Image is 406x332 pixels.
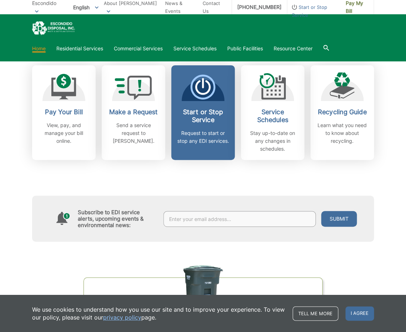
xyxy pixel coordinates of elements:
[103,313,141,321] a: privacy policy
[32,45,46,52] a: Home
[56,45,103,52] a: Residential Services
[274,45,313,52] a: Resource Center
[227,45,263,52] a: Public Facilities
[32,306,285,321] p: We use cookies to understand how you use our site and to improve your experience. To view our pol...
[246,129,299,153] p: Stay up-to-date on any changes in schedules.
[37,121,90,145] p: View, pay, and manage your bill online.
[107,121,160,145] p: Send a service request to [PERSON_NAME].
[316,108,369,116] h2: Recycling Guide
[177,129,229,145] p: Request to start or stop any EDI services.
[107,108,160,116] h2: Make a Request
[102,65,165,160] a: Make a Request Send a service request to [PERSON_NAME].
[177,108,229,124] h2: Start or Stop Service
[68,1,104,13] span: English
[163,211,316,227] input: Enter your email address...
[32,21,75,35] a: EDCD logo. Return to the homepage.
[37,108,90,116] h2: Pay Your Bill
[241,65,304,160] a: Service Schedules Stay up-to-date on any changes in schedules.
[32,65,96,160] a: Pay Your Bill View, pay, and manage your bill online.
[78,209,156,228] h4: Subscribe to EDI service alerts, upcoming events & environmental news:
[114,45,163,52] a: Commercial Services
[173,45,217,52] a: Service Schedules
[310,65,374,160] a: Recycling Guide Learn what you need to know about recycling.
[246,108,299,124] h2: Service Schedules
